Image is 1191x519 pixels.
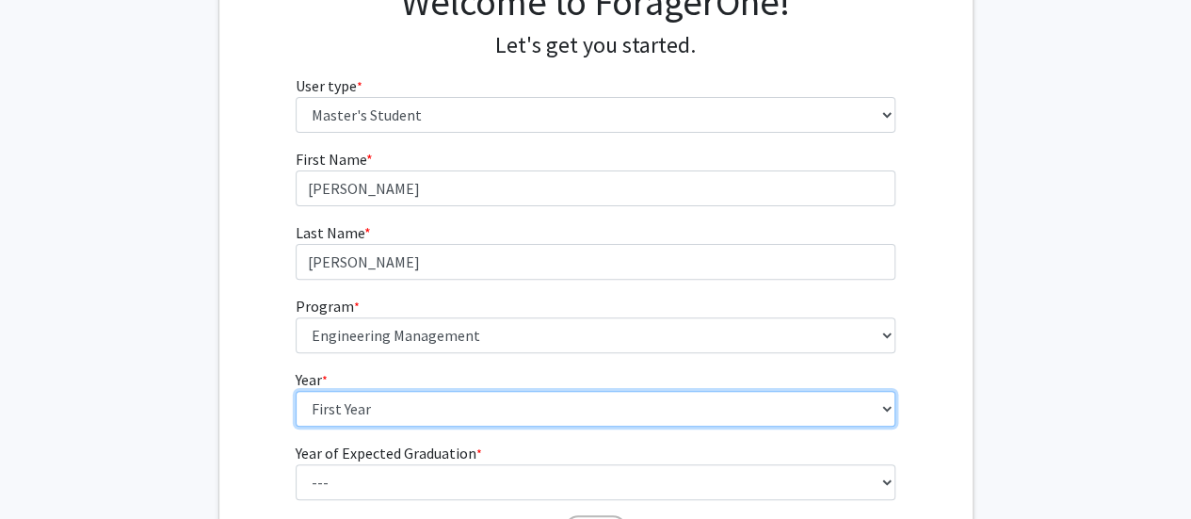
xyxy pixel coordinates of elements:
iframe: Chat [14,434,80,505]
label: User type [296,74,362,97]
label: Year of Expected Graduation [296,442,482,464]
label: Program [296,295,360,317]
label: Year [296,368,328,391]
span: Last Name [296,223,364,242]
h4: Let's get you started. [296,32,895,59]
span: First Name [296,150,366,169]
